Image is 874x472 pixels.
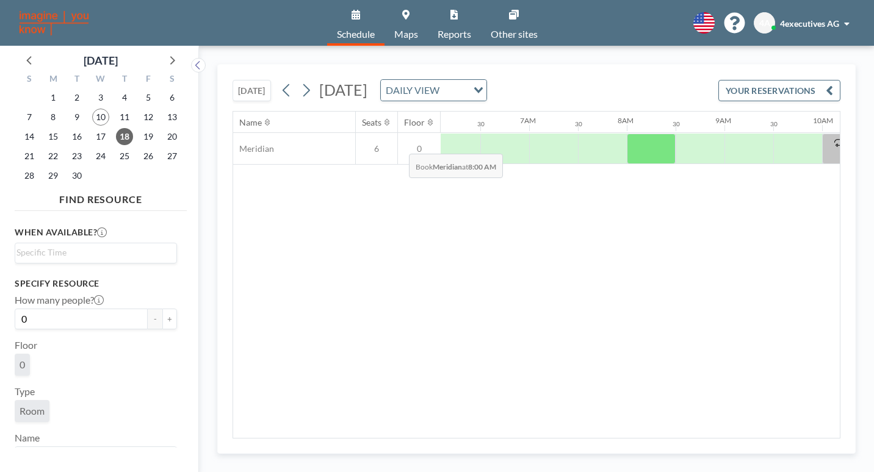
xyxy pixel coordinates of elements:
[164,128,181,145] span: Saturday, September 20, 2025
[116,109,133,126] span: Thursday, September 11, 2025
[116,148,133,165] span: Thursday, September 25, 2025
[383,82,442,98] span: DAILY VIEW
[398,143,441,154] span: 0
[140,109,157,126] span: Friday, September 12, 2025
[42,72,65,88] div: M
[770,120,778,128] div: 30
[68,109,85,126] span: Tuesday, September 9, 2025
[718,80,840,101] button: YOUR RESERVATIONS
[15,243,176,262] div: Search for option
[20,11,88,35] img: organization-logo
[239,117,262,128] div: Name
[443,82,466,98] input: Search for option
[21,128,38,145] span: Sunday, September 14, 2025
[68,148,85,165] span: Tuesday, September 23, 2025
[21,148,38,165] span: Sunday, September 21, 2025
[381,80,486,101] div: Search for option
[780,18,839,29] span: 4executives AG
[164,148,181,165] span: Saturday, September 27, 2025
[45,167,62,184] span: Monday, September 29, 2025
[409,154,503,178] span: Book at
[140,89,157,106] span: Friday, September 5, 2025
[68,128,85,145] span: Tuesday, September 16, 2025
[491,29,538,39] span: Other sites
[356,143,397,154] span: 6
[21,167,38,184] span: Sunday, September 28, 2025
[84,52,118,69] div: [DATE]
[45,148,62,165] span: Monday, September 22, 2025
[89,72,113,88] div: W
[15,294,104,306] label: How many people?
[92,89,109,106] span: Wednesday, September 3, 2025
[394,29,418,39] span: Maps
[15,188,187,206] h4: FIND RESOURCE
[45,128,62,145] span: Monday, September 15, 2025
[20,359,25,371] span: 0
[337,29,375,39] span: Schedule
[160,72,184,88] div: S
[715,116,731,125] div: 9AM
[136,72,160,88] div: F
[468,162,496,171] b: 8:00 AM
[92,128,109,145] span: Wednesday, September 17, 2025
[15,432,40,444] label: Name
[433,162,462,171] b: Meridian
[45,89,62,106] span: Monday, September 1, 2025
[618,116,634,125] div: 8AM
[68,167,85,184] span: Tuesday, September 30, 2025
[319,80,367,99] span: [DATE]
[520,116,536,125] div: 7AM
[404,117,425,128] div: Floor
[233,80,271,101] button: [DATE]
[233,143,274,154] span: Meridian
[68,89,85,106] span: Tuesday, September 2, 2025
[20,405,45,417] span: Room
[15,278,177,289] h3: Specify resource
[477,120,485,128] div: 30
[65,72,89,88] div: T
[15,339,37,351] label: Floor
[164,109,181,126] span: Saturday, September 13, 2025
[92,109,109,126] span: Wednesday, September 10, 2025
[673,120,680,128] div: 30
[148,309,162,329] button: -
[112,72,136,88] div: T
[164,89,181,106] span: Saturday, September 6, 2025
[162,309,177,329] button: +
[116,89,133,106] span: Thursday, September 4, 2025
[140,128,157,145] span: Friday, September 19, 2025
[16,246,170,259] input: Search for option
[45,109,62,126] span: Monday, September 8, 2025
[362,117,381,128] div: Seats
[15,385,35,398] label: Type
[140,148,157,165] span: Friday, September 26, 2025
[92,148,109,165] span: Wednesday, September 24, 2025
[759,18,770,29] span: 4A
[21,109,38,126] span: Sunday, September 7, 2025
[116,128,133,145] span: Thursday, September 18, 2025
[438,29,471,39] span: Reports
[18,72,42,88] div: S
[575,120,582,128] div: 30
[813,116,833,125] div: 10AM
[15,447,176,468] div: Search for option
